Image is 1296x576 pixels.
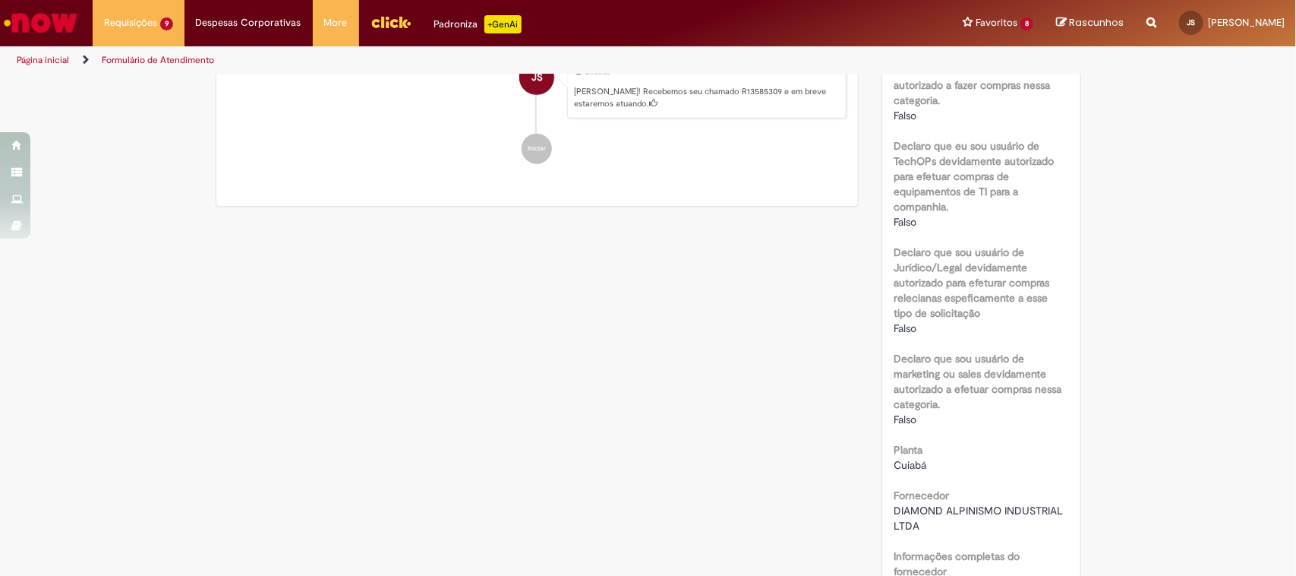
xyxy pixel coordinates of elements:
span: Favoritos [976,15,1017,30]
b: Declaro que sou usuário de marketing ou sales devidamente autorizado a efetuar compras nessa cate... [894,352,1061,411]
span: Falso [894,321,916,335]
ul: Trilhas de página [11,46,853,74]
span: Despesas Corporativas [196,15,301,30]
li: Jessily Vanessa Souza dos Santos [228,46,847,119]
p: +GenAi [484,15,522,33]
div: Padroniza [434,15,522,33]
span: JS [1187,17,1196,27]
span: DIAMOND ALPINISMO INDUSTRIAL LTDA [894,504,1066,533]
b: Declaro que sou usuário de Jurídico/Legal devidamente autorizado para efeturar compras relecianas... [894,245,1049,320]
span: Cuiabá [894,458,926,472]
a: Formulário de Atendimento [102,54,214,66]
span: Rascunhos [1069,15,1124,30]
span: 9 [160,17,173,30]
b: Fornecedor [894,489,949,502]
span: JS [531,59,543,96]
span: Requisições [104,15,157,30]
b: Declaro que eu sou usuário de TechOPs devidamente autorizado para efetuar compras de equipamentos... [894,139,1054,214]
span: Falso [894,109,916,122]
span: More [324,15,348,30]
a: Rascunhos [1056,16,1124,30]
span: Falso [894,413,916,426]
span: 8 [1020,17,1033,30]
img: ServiceNow [2,8,80,38]
b: Planta [894,443,922,457]
div: Jessily Souza Dos Santos [519,60,554,95]
span: Falso [894,215,916,229]
span: [PERSON_NAME] [1208,16,1285,29]
a: Página inicial [17,54,69,66]
b: Declaro que sou usuário do ZEC ou do CENG&PMO devidamente autorizado a fazer compras nessa catego... [894,48,1062,107]
img: click_logo_yellow_360x200.png [371,11,412,33]
p: [PERSON_NAME]! Recebemos seu chamado R13585309 e em breve estaremos atuando. [574,86,838,109]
